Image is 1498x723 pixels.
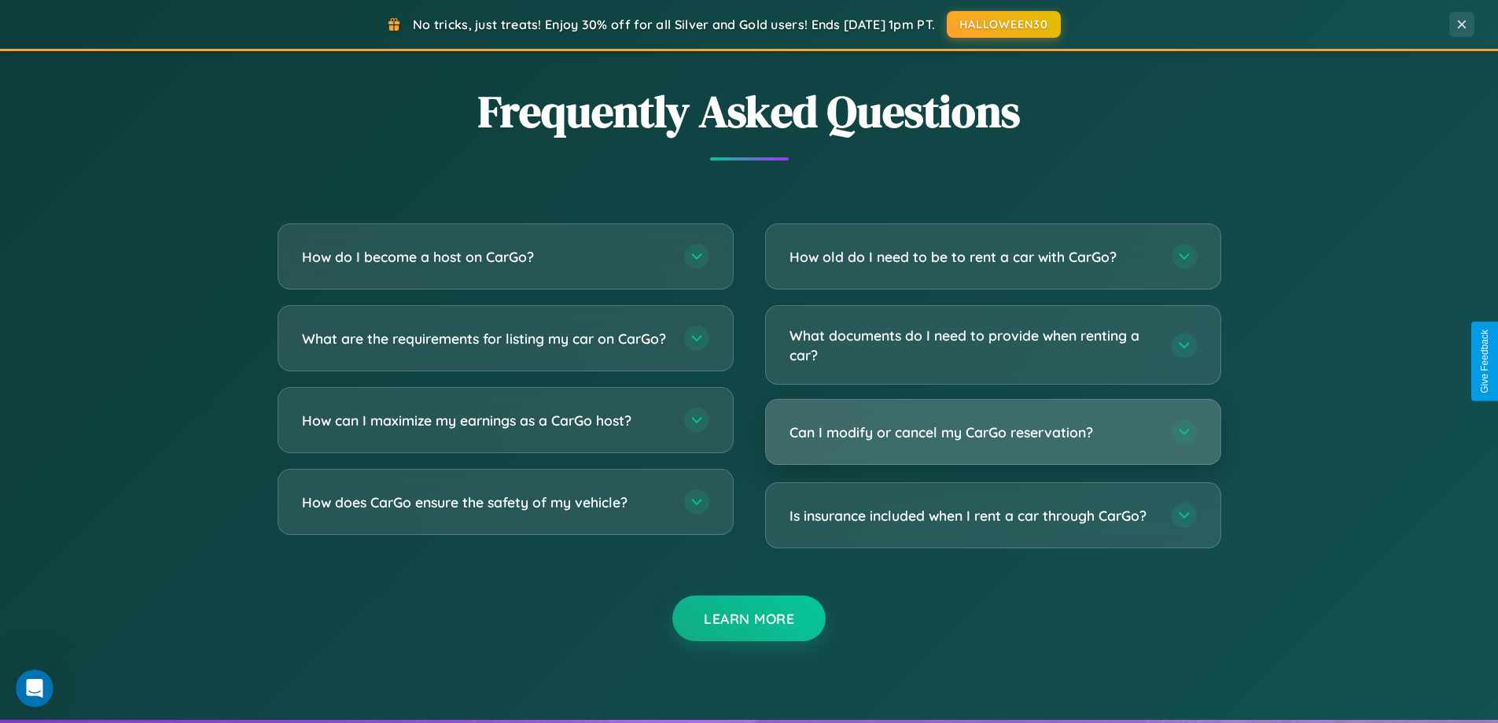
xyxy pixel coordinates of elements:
[278,81,1221,142] h2: Frequently Asked Questions
[16,670,53,707] iframe: Intercom live chat
[789,422,1156,442] h3: Can I modify or cancel my CarGo reservation?
[789,247,1156,267] h3: How old do I need to be to rent a car with CarGo?
[302,329,668,349] h3: What are the requirements for listing my car on CarGo?
[302,492,668,512] h3: How does CarGo ensure the safety of my vehicle?
[413,17,935,32] span: No tricks, just treats! Enjoy 30% off for all Silver and Gold users! Ends [DATE] 1pm PT.
[672,596,826,641] button: Learn More
[947,11,1061,38] button: HALLOWEEN30
[789,326,1156,364] h3: What documents do I need to provide when renting a car?
[302,247,668,267] h3: How do I become a host on CarGo?
[302,411,668,430] h3: How can I maximize my earnings as a CarGo host?
[789,506,1156,526] h3: Is insurance included when I rent a car through CarGo?
[1479,330,1490,393] div: Give Feedback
